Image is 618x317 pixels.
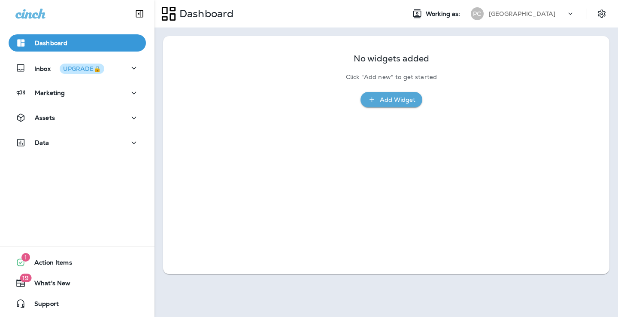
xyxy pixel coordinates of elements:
p: Dashboard [176,7,233,20]
p: [GEOGRAPHIC_DATA] [489,10,555,17]
span: What's New [26,280,70,290]
p: Data [35,139,49,146]
span: Support [26,300,59,311]
button: Data [9,134,146,151]
p: Assets [35,114,55,121]
p: Marketing [35,89,65,96]
button: Assets [9,109,146,126]
button: Settings [594,6,609,21]
div: UPGRADE🔒 [63,66,101,72]
span: Working as: [426,10,462,18]
button: UPGRADE🔒 [60,64,104,74]
button: Add Widget [360,92,422,108]
button: 1Action Items [9,254,146,271]
p: Click "Add new" to get started [346,73,437,81]
span: 19 [20,274,31,282]
span: 1 [21,253,30,262]
button: Support [9,295,146,312]
p: Dashboard [35,40,67,46]
button: Collapse Sidebar [127,5,151,22]
p: Inbox [34,64,104,73]
button: 19What's New [9,274,146,292]
button: Marketing [9,84,146,101]
button: InboxUPGRADE🔒 [9,59,146,76]
div: Add Widget [380,94,415,105]
p: No widgets added [354,55,429,62]
button: Dashboard [9,34,146,52]
span: Action Items [26,259,72,269]
div: PC [471,7,484,20]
